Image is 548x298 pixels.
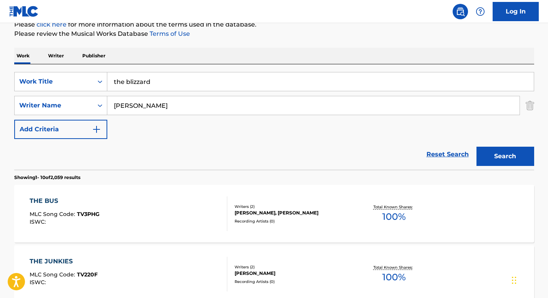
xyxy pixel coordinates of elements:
[30,279,48,286] span: ISWC :
[235,204,351,209] div: Writers ( 2 )
[92,125,101,134] img: 9d2ae6d4665cec9f34b9.svg
[14,20,534,29] p: Please for more information about the terms used in the database.
[235,218,351,224] div: Recording Artists ( 0 )
[235,264,351,270] div: Writers ( 2 )
[473,4,488,19] div: Help
[77,211,100,218] span: TV3PHG
[14,174,80,181] p: Showing 1 - 10 of 2,059 results
[77,271,98,278] span: TV220F
[373,204,415,210] p: Total Known Shares:
[46,48,66,64] p: Writer
[235,209,351,216] div: [PERSON_NAME], [PERSON_NAME]
[456,7,465,16] img: search
[14,72,534,170] form: Search Form
[476,147,534,166] button: Search
[30,218,48,225] span: ISWC :
[30,271,77,278] span: MLC Song Code :
[14,185,534,243] a: THE BUSMLC Song Code:TV3PHGISWC:Writers (2)[PERSON_NAME], [PERSON_NAME]Recording Artists (0)Total...
[510,261,548,298] iframe: Chat Widget
[19,77,88,86] div: Work Title
[37,21,67,28] a: click here
[526,96,534,115] img: Delete Criterion
[512,269,516,292] div: Drag
[235,270,351,277] div: [PERSON_NAME]
[80,48,108,64] p: Publisher
[30,196,100,206] div: THE BUS
[30,211,77,218] span: MLC Song Code :
[14,120,107,139] button: Add Criteria
[9,6,39,17] img: MLC Logo
[373,265,415,270] p: Total Known Shares:
[493,2,539,21] a: Log In
[148,30,190,37] a: Terms of Use
[14,48,32,64] p: Work
[382,210,406,224] span: 100 %
[476,7,485,16] img: help
[19,101,88,110] div: Writer Name
[453,4,468,19] a: Public Search
[382,270,406,284] span: 100 %
[423,146,473,163] a: Reset Search
[235,279,351,285] div: Recording Artists ( 0 )
[30,257,98,266] div: THE JUNKIES
[14,29,534,39] p: Please review the Musical Works Database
